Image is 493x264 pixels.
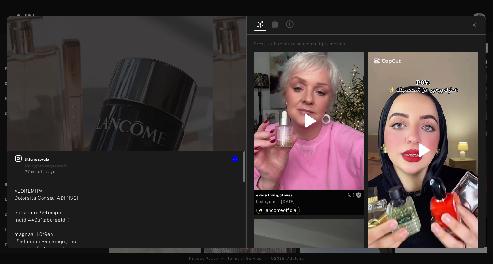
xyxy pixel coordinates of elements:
button: Enable diffusion on this media [346,192,356,198]
span: liljunos.yuja [25,157,239,162]
span: everythingjoloves [256,192,363,198]
time: 2025-10-03T13:13:56.000Z [25,169,56,174]
span: No rights requested [25,164,66,168]
span: Rights not requested [356,193,362,197]
div: lancomeofficial [259,208,298,213]
div: Press shift+click to select multiple medias [254,41,484,47]
time: 2025-04-16T17:47:11.000Z [281,199,295,204]
span: lancomeofficial [265,208,298,213]
iframe: Chat Widget [461,233,493,264]
div: Instagram [256,199,277,205]
span: · [278,199,280,205]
